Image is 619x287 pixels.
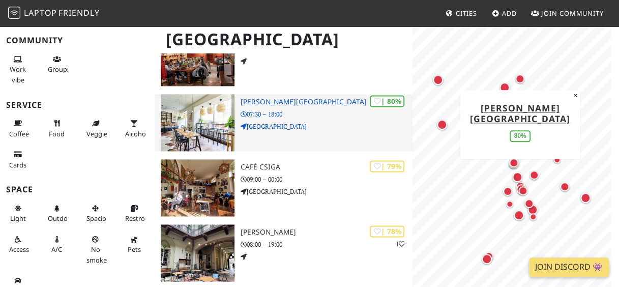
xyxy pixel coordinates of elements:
[86,214,113,223] span: Spacious
[158,25,410,53] h1: [GEOGRAPHIC_DATA]
[9,129,29,138] span: Coffee
[155,224,412,281] a: Fekete | 78% 1 [PERSON_NAME] 08:00 – 19:00
[83,231,107,268] button: No smoke
[48,65,70,74] span: Group tables
[58,7,99,18] span: Friendly
[370,95,404,107] div: | 80%
[10,214,26,223] span: Natural light
[6,36,149,45] h3: Community
[9,245,40,254] span: Accessible
[510,170,524,184] div: Map marker
[241,228,412,237] h3: [PERSON_NAME]
[431,73,445,87] div: Map marker
[551,154,563,166] div: Map marker
[507,156,521,170] div: Map marker
[514,182,528,196] div: Map marker
[122,200,146,227] button: Restroom
[86,245,107,264] span: Smoke free
[6,115,30,142] button: Coffee
[507,156,520,169] div: Map marker
[9,160,26,169] span: Credit cards
[122,231,146,258] button: Pets
[512,208,526,222] div: Map marker
[6,51,30,88] button: Work vibe
[507,159,519,171] div: Map marker
[83,200,107,227] button: Spacious
[502,9,517,18] span: Add
[241,163,412,171] h3: Café Csiga
[497,80,512,95] div: Map marker
[370,225,404,237] div: | 78%
[527,211,539,223] div: Map marker
[6,146,30,173] button: Cards
[441,4,481,22] a: Cities
[83,115,107,142] button: Veggie
[488,4,521,22] a: Add
[128,245,141,254] span: Pet friendly
[125,129,148,138] span: Alcohol
[527,4,608,22] a: Join Community
[161,224,234,281] img: Fekete
[241,98,412,106] h3: [PERSON_NAME][GEOGRAPHIC_DATA]
[241,240,412,249] p: 08:00 – 19:00
[241,109,412,119] p: 07:30 – 18:00
[241,122,412,131] p: [GEOGRAPHIC_DATA]
[504,198,516,210] div: Map marker
[51,245,62,254] span: Air conditioned
[513,72,526,85] div: Map marker
[49,129,65,138] span: Food
[45,115,69,142] button: Food
[456,9,477,18] span: Cities
[527,168,541,182] div: Map marker
[122,115,146,142] button: Alcohol
[24,7,57,18] span: Laptop
[161,159,234,216] img: Café Csiga
[155,159,412,216] a: Café Csiga | 79% Café Csiga 09:00 – 00:00 [GEOGRAPHIC_DATA]
[241,187,412,196] p: [GEOGRAPHIC_DATA]
[48,214,74,223] span: Outdoor area
[45,200,69,227] button: Outdoor
[541,9,604,18] span: Join Community
[395,239,404,249] p: 1
[45,51,69,78] button: Groups
[516,184,529,197] div: Map marker
[6,185,149,194] h3: Space
[558,180,571,193] div: Map marker
[8,5,100,22] a: LaptopFriendly LaptopFriendly
[6,231,30,258] button: Accessible
[241,175,412,184] p: 09:00 – 00:00
[125,214,155,223] span: Restroom
[522,197,536,210] div: Map marker
[10,65,26,84] span: People working
[510,130,530,142] div: 80%
[155,94,412,151] a: Franziska - Buda | 80% [PERSON_NAME][GEOGRAPHIC_DATA] 07:30 – 18:00 [GEOGRAPHIC_DATA]
[6,200,30,227] button: Light
[578,191,593,205] div: Map marker
[45,231,69,258] button: A/C
[470,102,570,125] a: [PERSON_NAME][GEOGRAPHIC_DATA]
[6,100,149,110] h3: Service
[8,7,20,19] img: LaptopFriendly
[370,160,404,172] div: | 79%
[571,90,580,101] button: Close popup
[501,185,514,198] div: Map marker
[435,118,449,132] div: Map marker
[161,94,234,151] img: Franziska - Buda
[86,129,107,138] span: Veggie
